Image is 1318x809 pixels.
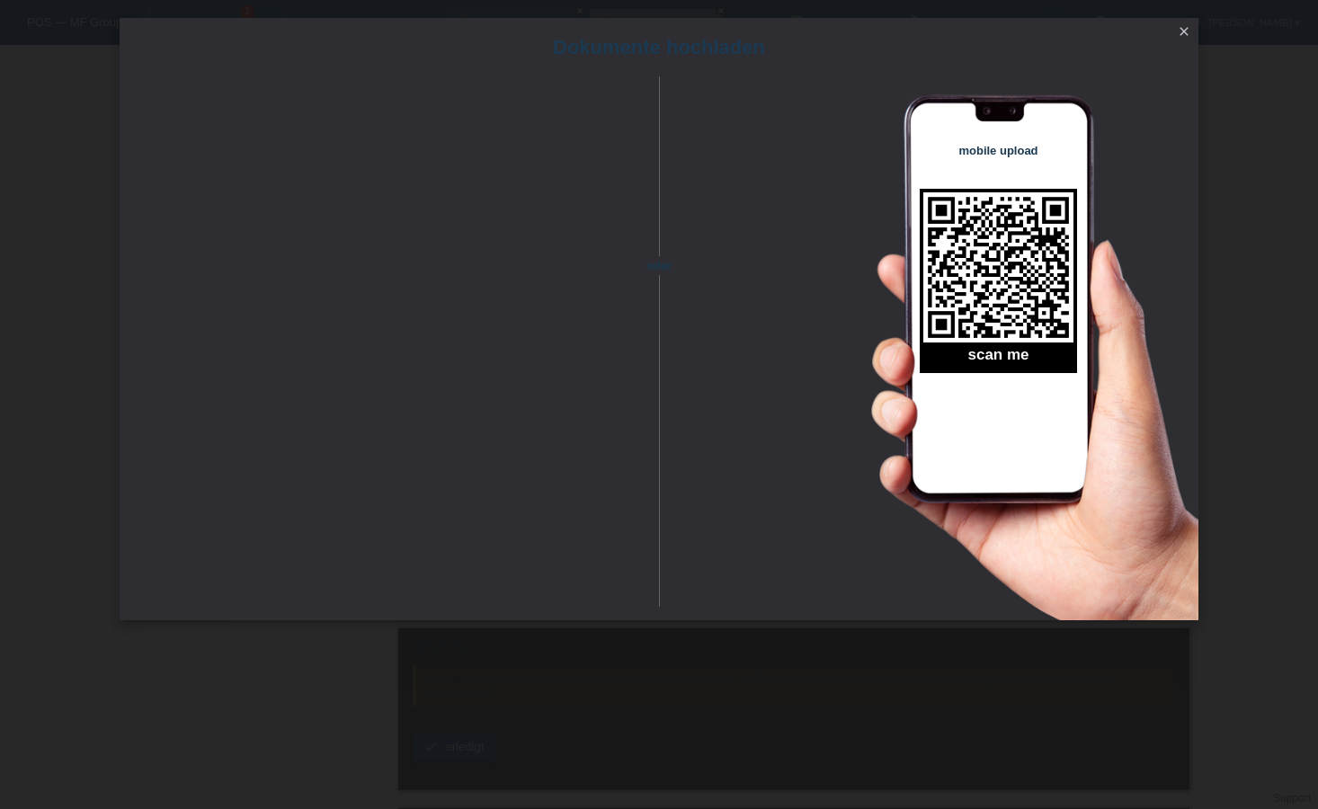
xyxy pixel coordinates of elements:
[147,121,628,571] iframe: Upload
[120,36,1198,58] h1: Dokumente hochladen
[1177,24,1191,39] i: close
[1172,22,1196,43] a: close
[920,144,1077,157] h4: mobile upload
[628,256,690,275] span: oder
[920,346,1077,373] h2: scan me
